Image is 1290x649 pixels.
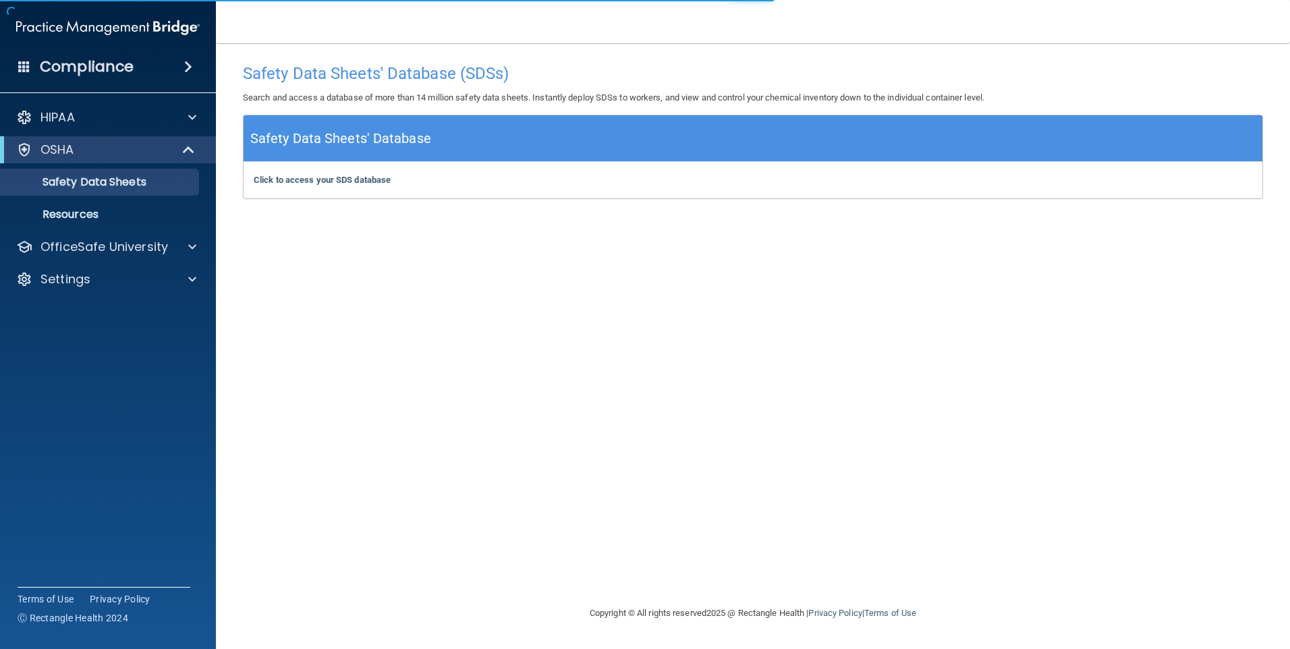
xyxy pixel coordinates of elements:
[250,127,431,150] h5: Safety Data Sheets' Database
[40,142,74,158] p: OSHA
[16,109,196,125] a: HIPAA
[254,175,391,185] a: Click to access your SDS database
[40,239,168,255] p: OfficeSafe University
[9,208,193,221] p: Resources
[9,175,193,189] p: Safety Data Sheets
[507,592,999,635] div: Copyright © All rights reserved 2025 @ Rectangle Health | |
[90,592,150,606] a: Privacy Policy
[18,611,128,625] span: Ⓒ Rectangle Health 2024
[40,57,134,76] h4: Compliance
[18,592,74,606] a: Terms of Use
[16,239,196,255] a: OfficeSafe University
[16,142,196,158] a: OSHA
[40,271,90,287] p: Settings
[16,271,196,287] a: Settings
[243,65,1263,82] h4: Safety Data Sheets' Database (SDSs)
[808,608,862,618] a: Privacy Policy
[40,109,75,125] p: HIPAA
[864,608,916,618] a: Terms of Use
[243,90,1263,106] p: Search and access a database of more than 14 million safety data sheets. Instantly deploy SDSs to...
[16,14,200,41] img: PMB logo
